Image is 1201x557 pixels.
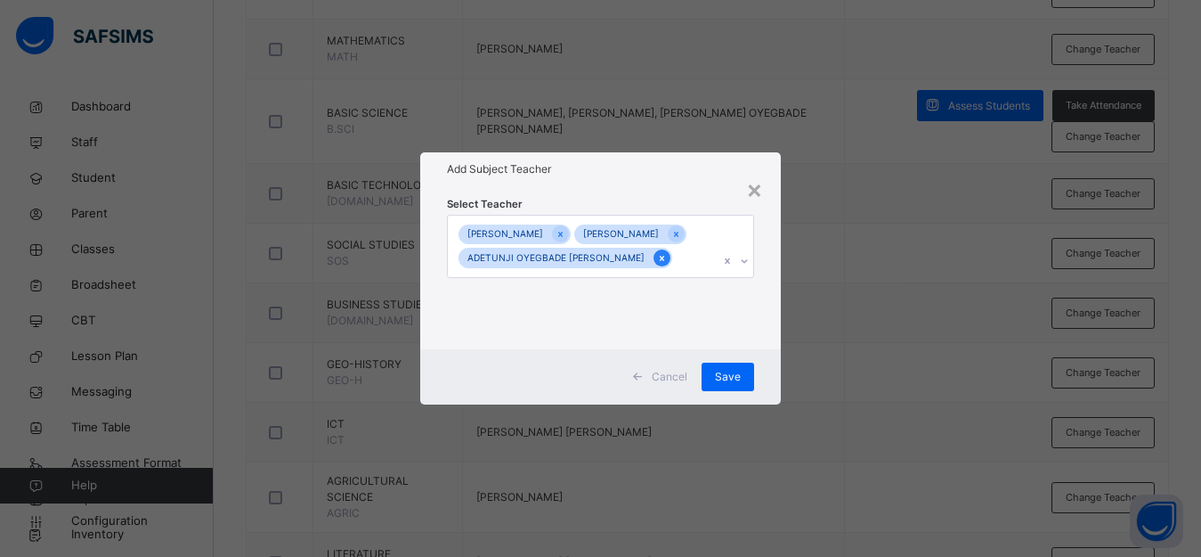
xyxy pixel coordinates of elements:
[458,225,552,245] div: [PERSON_NAME]
[447,197,523,212] span: Select Teacher
[746,170,763,208] div: ×
[574,225,668,245] div: [PERSON_NAME]
[715,369,741,385] span: Save
[447,161,754,177] h1: Add Subject Teacher
[458,248,653,268] div: ADETUNJI OYEGBADE [PERSON_NAME]
[652,369,687,385] span: Cancel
